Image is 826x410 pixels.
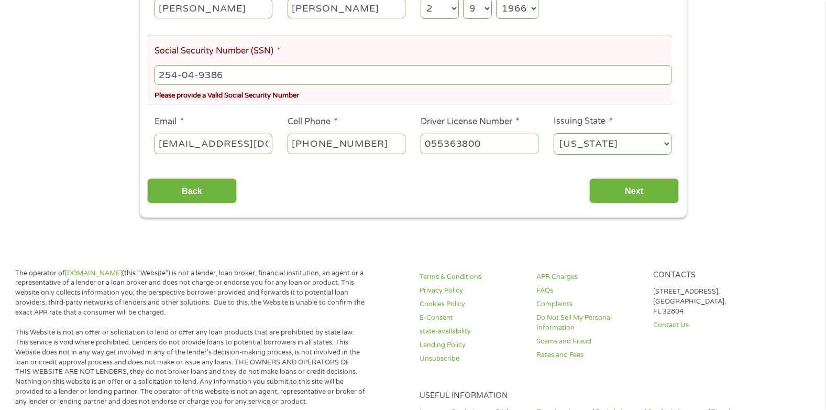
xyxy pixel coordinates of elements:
a: Unsubscribe [420,354,524,364]
a: Contact Us [653,320,757,330]
a: Complaints [536,299,641,309]
p: This Website is not an offer or solicitation to lend or offer any loan products that are prohibit... [15,328,366,407]
a: Lending Policy [420,340,524,350]
input: Next [589,178,679,204]
input: Back [147,178,237,204]
input: (541) 754-3010 [288,134,405,154]
input: john@gmail.com [155,134,272,154]
label: Cell Phone [288,116,338,127]
label: Social Security Number (SSN) [155,46,281,57]
p: The operator of (this “Website”) is not a lender, loan broker, financial institution, an agent or... [15,268,366,318]
label: Driver License Number [421,116,520,127]
p: [STREET_ADDRESS], [GEOGRAPHIC_DATA], FL 32804. [653,287,757,317]
h4: Contacts [653,271,757,280]
a: Cookies Policy [420,299,524,309]
a: Privacy Policy [420,286,524,296]
a: Scams and Fraud [536,337,641,347]
a: Do Not Sell My Personal Information [536,313,641,333]
div: Please provide a Valid Social Security Number [155,87,671,101]
a: APR Charges [536,272,641,282]
a: FAQs [536,286,641,296]
a: Rates and Fees [536,350,641,360]
h4: Useful Information [420,391,757,401]
a: [DOMAIN_NAME] [65,269,122,277]
label: Email [155,116,184,127]
a: state-availability [420,327,524,337]
a: Terms & Conditions [420,272,524,282]
input: 078-05-1120 [155,65,671,85]
label: Issuing State [554,116,613,127]
a: E-Consent [420,313,524,323]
